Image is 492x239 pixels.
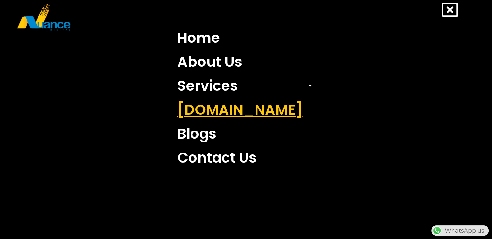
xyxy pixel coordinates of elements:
div: WhatsApp us [431,225,489,236]
a: nuance-qatar_logo [16,3,243,31]
a: Blogs [172,122,320,146]
img: WhatsApp [432,225,442,236]
a: [DOMAIN_NAME] [172,98,320,122]
a: About Us [172,50,320,74]
a: Contact Us [172,146,320,170]
img: nuance-qatar_logo [16,3,71,31]
a: Home [172,26,320,50]
a: Services [172,74,320,98]
a: WhatsAppWhatsApp us [431,227,489,234]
